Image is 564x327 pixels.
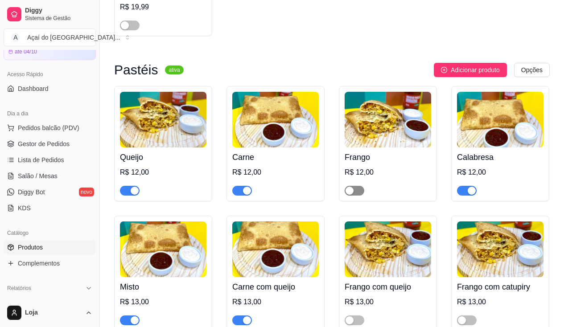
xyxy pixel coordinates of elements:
[4,82,96,96] a: Dashboard
[18,188,45,196] span: Diggy Bot
[457,221,543,277] img: product-image
[120,281,206,293] h4: Misto
[120,151,206,163] h4: Queijo
[18,139,70,148] span: Gestor de Pedidos
[4,201,96,215] a: KDS
[114,65,158,75] h3: Pastéis
[25,15,92,22] span: Sistema de Gestão
[18,298,77,307] span: Relatórios de vendas
[4,256,96,270] a: Complementos
[441,67,447,73] span: plus-circle
[120,92,206,147] img: product-image
[4,240,96,254] a: Produtos
[457,151,543,163] h4: Calabresa
[345,92,431,147] img: product-image
[11,33,20,42] span: A
[514,63,550,77] button: Opções
[457,92,543,147] img: product-image
[18,155,64,164] span: Lista de Pedidos
[120,167,206,178] div: R$ 12,00
[4,121,96,135] button: Pedidos balcão (PDV)
[345,151,431,163] h4: Frango
[457,297,543,307] div: R$ 13,00
[457,167,543,178] div: R$ 12,00
[232,167,319,178] div: R$ 12,00
[457,281,543,293] h4: Frango com catupiry
[18,259,60,268] span: Complementos
[4,106,96,121] div: Dia a dia
[7,285,31,292] span: Relatórios
[451,65,500,75] span: Adicionar produto
[4,137,96,151] a: Gestor de Pedidos
[4,295,96,310] a: Relatórios de vendas
[4,302,96,323] button: Loja
[120,221,206,277] img: product-image
[18,172,58,180] span: Salão / Mesas
[4,153,96,167] a: Lista de Pedidos
[25,309,82,317] span: Loja
[18,204,31,213] span: KDS
[232,221,319,277] img: product-image
[4,185,96,199] a: Diggy Botnovo
[25,7,92,15] span: Diggy
[4,67,96,82] div: Acesso Rápido
[434,63,507,77] button: Adicionar produto
[345,297,431,307] div: R$ 13,00
[4,29,96,46] button: Select a team
[521,65,543,75] span: Opções
[165,65,183,74] sup: ativa
[120,2,206,12] div: R$ 19,99
[18,123,79,132] span: Pedidos balcão (PDV)
[27,33,120,42] div: Açaí do [GEOGRAPHIC_DATA] ...
[120,297,206,307] div: R$ 13,00
[232,92,319,147] img: product-image
[232,281,319,293] h4: Carne com queijo
[4,169,96,183] a: Salão / Mesas
[18,243,43,252] span: Produtos
[18,84,49,93] span: Dashboard
[15,48,37,55] article: até 04/10
[4,4,96,25] a: DiggySistema de Gestão
[345,221,431,277] img: product-image
[345,281,431,293] h4: Frango com queijo
[345,167,431,178] div: R$ 12,00
[232,151,319,163] h4: Carne
[232,297,319,307] div: R$ 13,00
[4,226,96,240] div: Catálogo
